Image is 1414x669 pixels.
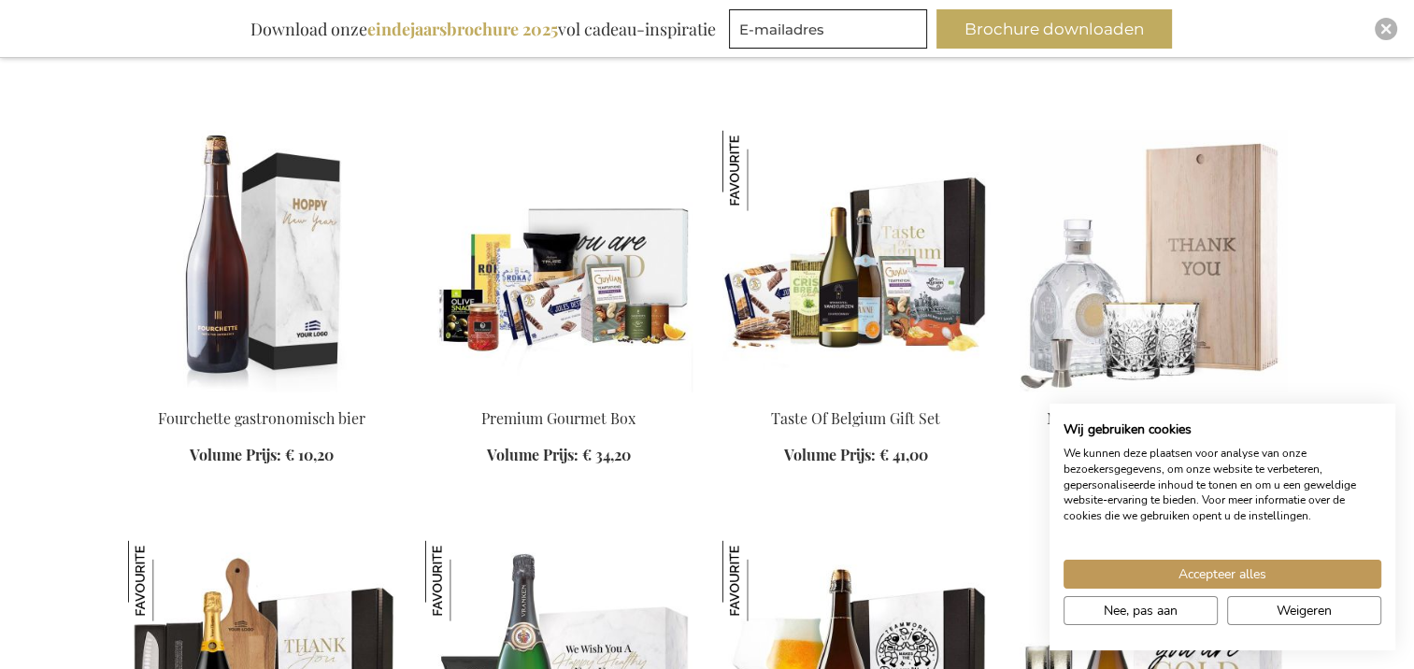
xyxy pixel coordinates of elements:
[425,131,693,392] img: Premium Gourmet Box
[1375,18,1397,40] div: Close
[425,541,506,621] img: Champagne Apéro Box
[729,9,933,54] form: marketing offers and promotions
[784,445,876,464] span: Volume Prijs:
[1380,23,1392,35] img: Close
[128,131,395,392] img: Fourchette beer 75 cl
[784,445,928,466] a: Volume Prijs: € 41,00
[158,408,365,428] a: Fourchette gastronomisch bier
[1020,131,1287,392] img: MM Antverpia Gin Gift Set
[729,9,927,49] input: E-mailadres
[1047,408,1259,428] a: MM Antverpia Gin Geschenkset
[1020,385,1287,403] a: MM Antverpia Gin Gift Set
[190,445,281,464] span: Volume Prijs:
[285,445,334,464] span: € 10,20
[128,385,395,403] a: Fourchette beer 75 cl
[242,9,724,49] div: Download onze vol cadeau-inspiratie
[1104,601,1178,620] span: Nee, pas aan
[1064,560,1381,589] button: Accepteer alle cookies
[771,408,940,428] a: Taste Of Belgium Gift Set
[1178,564,1266,584] span: Accepteer alles
[128,541,208,621] img: Luxe Gastronomische Gift Box
[367,18,558,40] b: eindejaarsbrochure 2025
[722,385,990,403] a: Taste Of Belgium Gift Set Taste Of Belgium Gift Set
[722,131,990,392] img: Taste Of Belgium Gift Set
[1064,596,1218,625] button: Pas cookie voorkeuren aan
[936,9,1172,49] button: Brochure downloaden
[879,445,928,464] span: € 41,00
[722,541,803,621] img: Fourchette Bier Gift Box
[1064,446,1381,524] p: We kunnen deze plaatsen voor analyse van onze bezoekersgegevens, om onze website te verbeteren, g...
[1277,601,1332,620] span: Weigeren
[190,445,334,466] a: Volume Prijs: € 10,20
[1227,596,1381,625] button: Alle cookies weigeren
[722,131,803,211] img: Taste Of Belgium Gift Set
[1064,421,1381,438] h2: Wij gebruiken cookies
[425,385,693,403] a: Premium Gourmet Box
